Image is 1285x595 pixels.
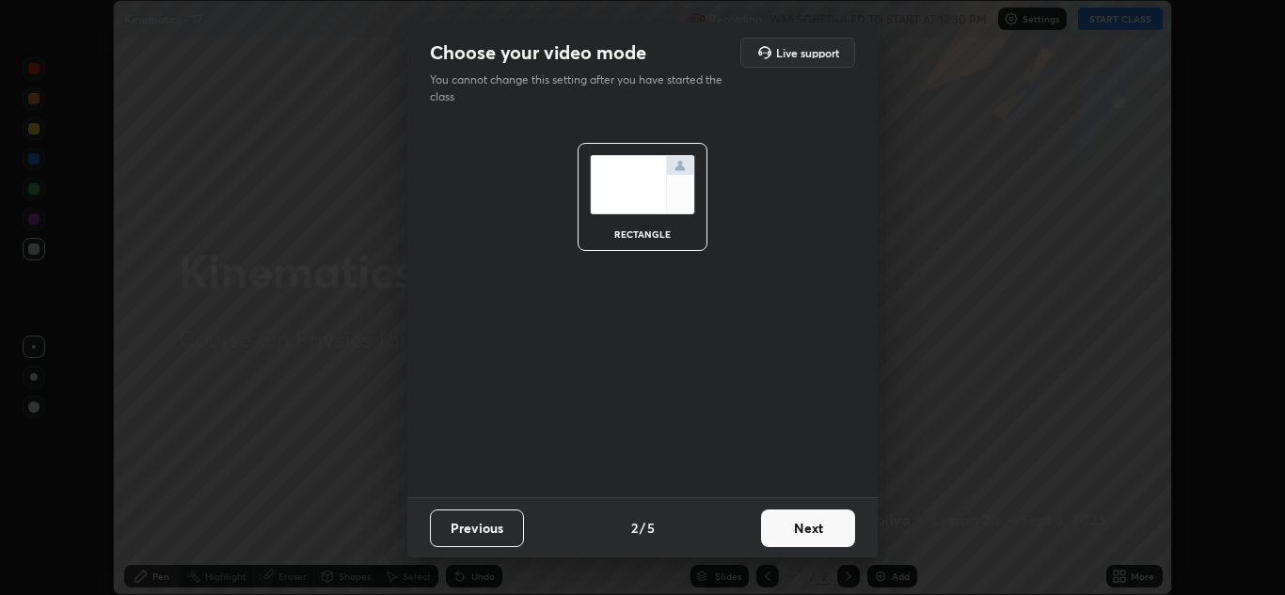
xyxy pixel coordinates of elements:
h4: 2 [631,518,638,538]
img: normalScreenIcon.ae25ed63.svg [590,155,695,214]
div: rectangle [605,229,680,239]
p: You cannot change this setting after you have started the class [430,71,735,105]
h5: Live support [776,47,839,58]
h4: 5 [647,518,655,538]
button: Previous [430,509,524,547]
button: Next [761,509,855,547]
h4: / [640,518,645,538]
h2: Choose your video mode [430,40,646,65]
